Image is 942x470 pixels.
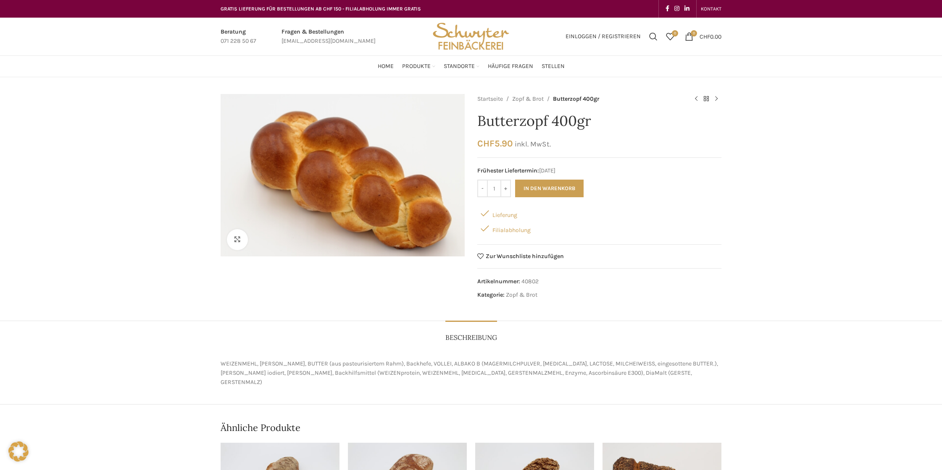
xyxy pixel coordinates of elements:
a: Infobox link [282,27,376,46]
nav: Breadcrumb [477,94,683,104]
a: Previous product [691,94,701,104]
div: Filialabholung [477,221,721,236]
span: Beschreibung [445,333,497,342]
input: Produktmenge [488,180,500,197]
a: Site logo [430,32,512,39]
span: 0 [691,30,697,37]
a: 0 CHF0.00 [681,28,726,45]
span: Frühester Liefertermin: [477,167,539,174]
a: Suchen [645,28,662,45]
span: 0 [672,30,678,37]
span: [DATE] [477,166,721,175]
a: Zopf & Brot [506,291,537,298]
a: Infobox link [221,27,256,46]
p: WEIZENMEHL, [PERSON_NAME], BUTTER (aus pasteurisiertem Rahm), Backhefe, VOLLEI, ALBAKO B (MAGERMI... [221,359,721,387]
span: Stellen [542,63,565,70]
span: Standorte [444,63,475,70]
div: Secondary navigation [697,0,726,17]
a: Instagram social link [672,3,682,15]
a: Facebook social link [663,3,672,15]
a: Standorte [444,58,479,75]
div: Main navigation [216,58,726,75]
bdi: 5.90 [477,138,513,149]
button: In den Warenkorb [515,180,584,197]
a: Zur Wunschliste hinzufügen [477,253,564,259]
a: Linkedin social link [682,3,692,15]
input: + [500,180,511,197]
span: Zur Wunschliste hinzufügen [486,253,564,259]
span: CHF [477,138,495,149]
span: KONTAKT [701,6,721,12]
a: 0 [662,28,679,45]
span: CHF [700,33,710,40]
img: Bäckerei Schwyter [430,18,512,55]
a: KONTAKT [701,0,721,17]
span: Ähnliche Produkte [221,421,300,434]
span: Kategorie: [477,291,505,298]
div: Meine Wunschliste [662,28,679,45]
a: Einloggen / Registrieren [561,28,645,45]
span: 40802 [521,278,539,285]
span: Produkte [402,63,431,70]
a: Home [378,58,394,75]
a: Next product [711,94,721,104]
span: Einloggen / Registrieren [566,34,641,39]
div: Lieferung [477,206,721,221]
a: Häufige Fragen [488,58,533,75]
bdi: 0.00 [700,33,721,40]
input: - [477,180,488,197]
a: Stellen [542,58,565,75]
small: inkl. MwSt. [515,140,551,148]
span: Häufige Fragen [488,63,533,70]
a: Startseite [477,94,503,104]
a: Produkte [402,58,435,75]
span: GRATIS LIEFERUNG FÜR BESTELLUNGEN AB CHF 150 - FILIALABHOLUNG IMMER GRATIS [221,6,421,12]
h1: Butterzopf 400gr [477,112,721,130]
a: Zopf & Brot [512,94,544,104]
span: Home [378,63,394,70]
span: Butterzopf 400gr [553,94,599,104]
span: Artikelnummer: [477,278,520,285]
